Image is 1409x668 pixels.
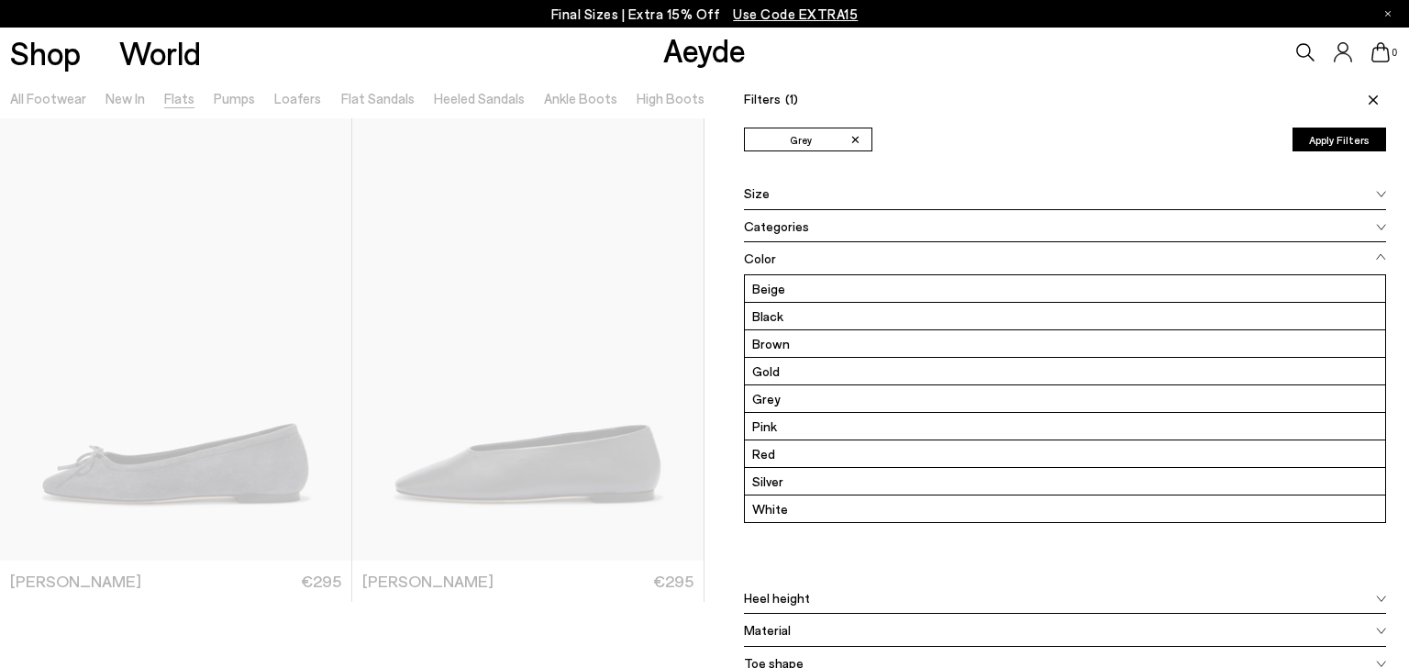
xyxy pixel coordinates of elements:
[745,413,1385,440] label: Pink
[745,440,1385,467] label: Red
[745,495,1385,522] label: White
[744,184,770,203] span: Size
[1390,48,1399,58] span: 0
[745,358,1385,384] label: Gold
[1371,42,1390,62] a: 0
[790,132,812,149] span: Grey
[744,217,809,236] span: Categories
[785,91,798,106] span: (1)
[745,385,1385,412] label: Grey
[745,275,1385,302] label: Beige
[663,30,746,69] a: Aeyde
[1293,128,1386,151] button: Apply Filters
[744,249,776,268] span: Color
[551,3,859,26] p: Final Sizes | Extra 15% Off
[733,6,858,22] span: Navigate to /collections/ss25-final-sizes
[119,37,201,69] a: World
[744,620,791,640] span: Material
[745,330,1385,357] label: Brown
[745,303,1385,329] label: Black
[10,37,81,69] a: Shop
[745,468,1385,495] label: Silver
[744,588,810,607] span: Heel height
[850,130,860,150] span: ✕
[744,91,798,106] span: Filters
